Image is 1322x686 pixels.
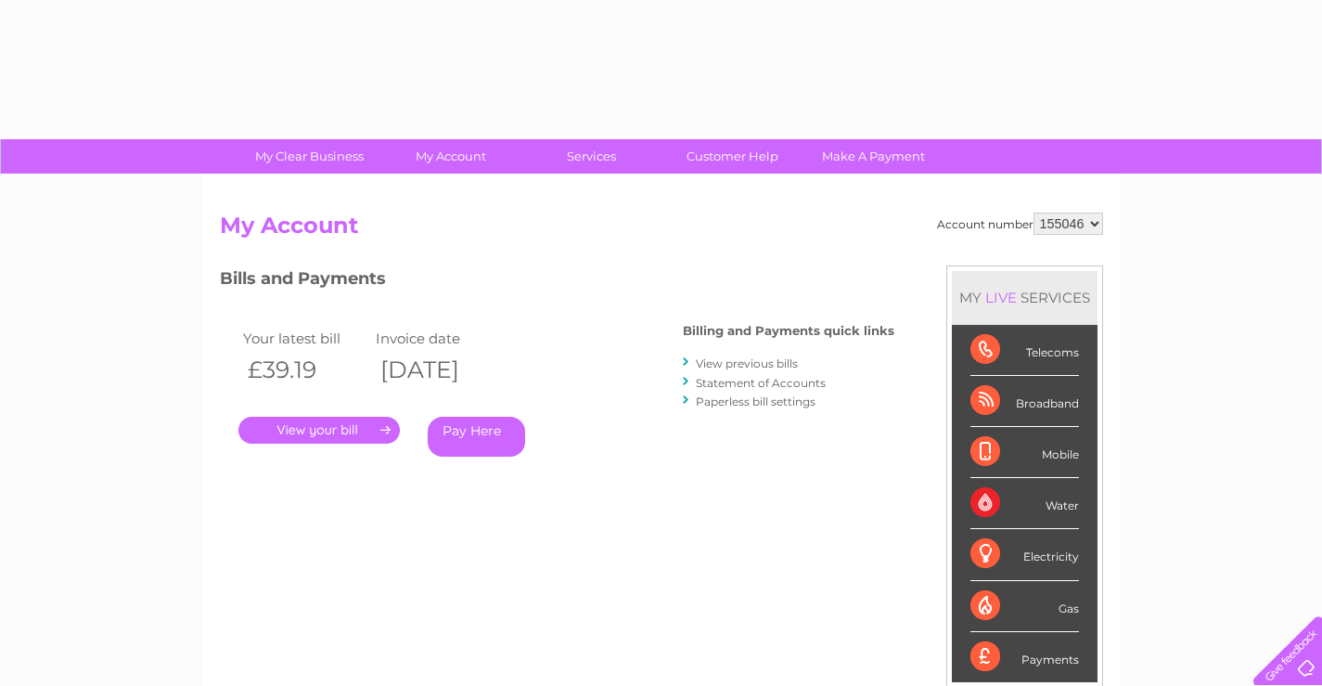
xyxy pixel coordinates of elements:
div: Water [970,478,1079,529]
a: My Clear Business [233,139,386,174]
div: Telecoms [970,325,1079,376]
div: Broadband [970,376,1079,427]
th: £39.19 [238,351,372,389]
a: . [238,417,400,444]
a: Customer Help [656,139,809,174]
a: Pay Here [428,417,525,457]
h3: Bills and Payments [220,265,894,298]
td: Your latest bill [238,326,372,351]
a: My Account [374,139,527,174]
div: Mobile [970,427,1079,478]
td: Invoice date [371,326,505,351]
div: Electricity [970,529,1079,580]
a: Statement of Accounts [696,376,826,390]
a: Paperless bill settings [696,395,815,408]
div: Account number [937,213,1103,235]
div: Gas [970,581,1079,632]
h2: My Account [220,213,1103,248]
div: MY SERVICES [952,271,1097,324]
h4: Billing and Payments quick links [683,324,894,338]
div: Payments [970,632,1079,682]
a: View previous bills [696,356,798,370]
a: Make A Payment [797,139,950,174]
a: Services [515,139,668,174]
div: LIVE [982,289,1020,306]
th: [DATE] [371,351,505,389]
